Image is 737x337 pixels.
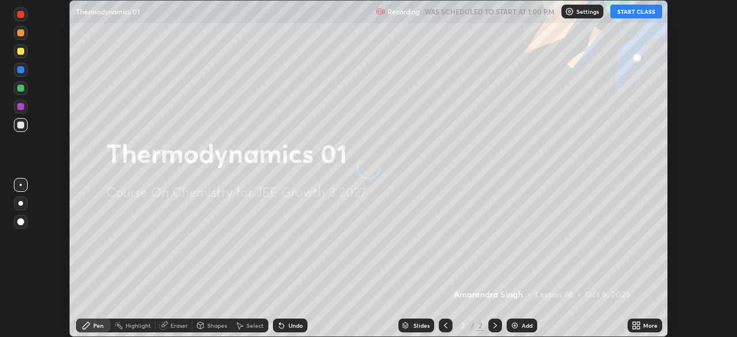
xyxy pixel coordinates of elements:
button: START CLASS [610,5,662,18]
p: Recording [388,7,420,16]
div: Eraser [170,323,188,328]
div: / [471,322,474,329]
div: Slides [413,323,430,328]
div: Highlight [126,323,151,328]
div: 2 [477,320,484,331]
div: 2 [457,322,469,329]
p: Settings [576,9,599,14]
div: Select [246,323,264,328]
img: add-slide-button [510,321,519,330]
div: Add [522,323,533,328]
div: Shapes [207,323,227,328]
div: Pen [93,323,104,328]
h5: WAS SCHEDULED TO START AT 1:00 PM [424,6,554,17]
img: recording.375f2c34.svg [376,7,385,16]
p: Thermodynamics 01 [76,7,140,16]
div: Undo [288,323,303,328]
img: class-settings-icons [565,7,574,16]
div: More [643,323,658,328]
